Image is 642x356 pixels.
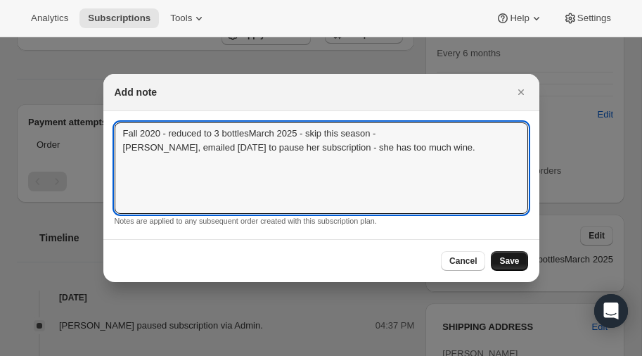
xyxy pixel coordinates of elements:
[170,13,192,24] span: Tools
[510,13,529,24] span: Help
[487,8,551,28] button: Help
[88,13,150,24] span: Subscriptions
[441,251,485,271] button: Cancel
[577,13,611,24] span: Settings
[31,13,68,24] span: Analytics
[23,8,77,28] button: Analytics
[449,255,477,267] span: Cancel
[555,8,619,28] button: Settings
[115,217,377,225] small: Notes are applied to any subsequent order created with this subscription plan.
[115,85,158,99] h2: Add note
[499,255,519,267] span: Save
[79,8,159,28] button: Subscriptions
[491,251,527,271] button: Save
[115,122,528,214] textarea: Fall 2020 - reduced to 3 bottlesMarch 2025 - skip this season - [PERSON_NAME], emailed [DATE] to ...
[594,294,628,328] div: Open Intercom Messenger
[511,82,531,102] button: Close
[162,8,214,28] button: Tools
